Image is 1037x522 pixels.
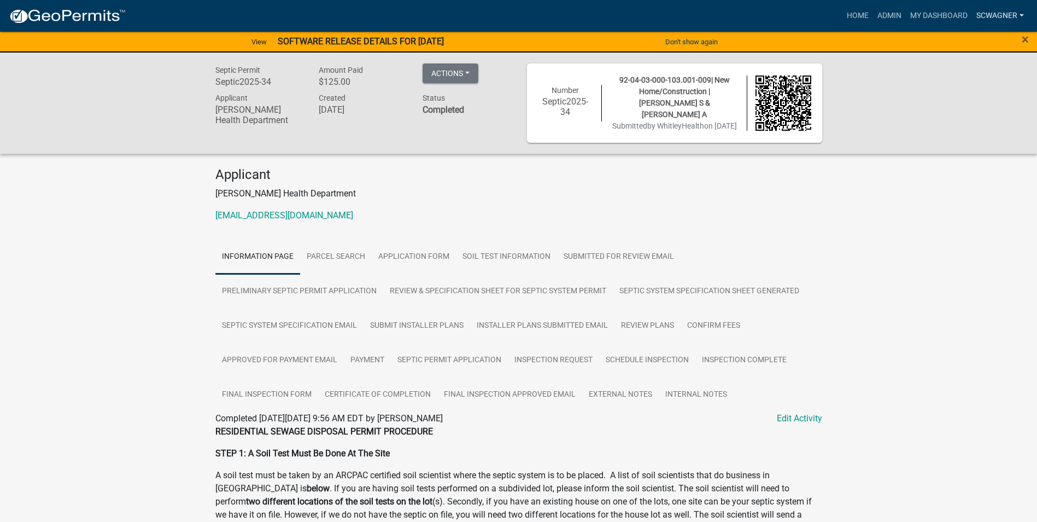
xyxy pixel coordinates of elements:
a: Internal Notes [659,378,734,413]
h4: Applicant [215,167,822,183]
strong: Completed [423,105,464,115]
h6: [DATE] [319,105,406,115]
a: Preliminary Septic Permit Application [215,274,383,309]
a: Inspection Complete [695,343,793,378]
a: scwagner [972,5,1028,26]
a: Installer Plans Submitted Email [470,309,614,344]
a: Soil Test Information [456,240,557,275]
a: My Dashboard [906,5,972,26]
strong: SOFTWARE RELEASE DETAILS FOR [DATE] [278,36,444,47]
strong: RESIDENTIAL SEWAGE DISPOSAL PERMIT PROCEDURE [215,426,433,437]
span: Submitted on [DATE] [612,121,737,130]
a: Parcel search [300,240,372,275]
a: Edit Activity [777,412,822,425]
a: Submit Installer Plans [364,309,470,344]
a: Payment [344,343,391,378]
a: Septic System Specification Sheet Generated [613,274,806,309]
strong: below [307,483,330,494]
button: Actions [423,63,478,83]
a: Application Form [372,240,456,275]
a: Certificate of Completion [318,378,437,413]
a: Inspection Request [508,343,599,378]
a: Final Inspection Approved Email [437,378,582,413]
strong: two different locations of the soil tests on the lot [246,496,432,507]
h6: Septic2025-34 [538,96,594,117]
a: Admin [873,5,906,26]
a: View [247,33,271,51]
a: Home [842,5,873,26]
span: Status [423,94,445,102]
span: Completed [DATE][DATE] 9:56 AM EDT by [PERSON_NAME] [215,413,443,424]
a: Review Plans [614,309,681,344]
h6: [PERSON_NAME] Health Department [215,105,303,125]
a: Septic System Specification Email [215,309,364,344]
img: QR code [755,76,811,131]
h6: $125.00 [319,77,406,87]
span: Number [552,86,579,95]
a: Submitted for Review Email [557,240,681,275]
button: Close [1022,33,1029,46]
span: × [1022,32,1029,47]
a: Approved for Payment Email [215,343,344,378]
a: Information Page [215,240,300,275]
a: [EMAIL_ADDRESS][DOMAIN_NAME] [215,210,353,221]
button: Don't show again [661,33,722,51]
span: by WhitleyHealth [647,121,704,130]
a: Review & Specification Sheet for Septic System Permit [383,274,613,309]
a: Schedule Inspection [599,343,695,378]
a: External Notes [582,378,659,413]
a: Septic Permit Application [391,343,508,378]
span: Applicant [215,94,248,102]
p: [PERSON_NAME] Health Department [215,187,822,200]
span: 92-04-03-000-103.001-009| New Home/Construction | [PERSON_NAME] S & [PERSON_NAME] A [619,76,730,119]
strong: STEP 1: A Soil Test Must Be Done At The Site [215,448,390,459]
span: Septic Permit [215,66,260,74]
span: Amount Paid [319,66,363,74]
h6: Septic2025-34 [215,77,303,87]
span: Created [319,94,345,102]
a: Confirm Fees [681,309,747,344]
a: Final Inspection Form [215,378,318,413]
